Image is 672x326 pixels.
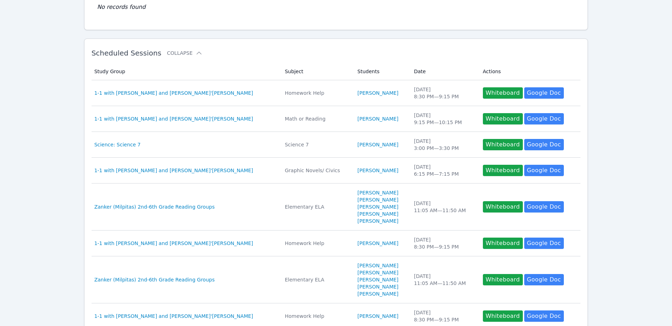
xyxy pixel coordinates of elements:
tr: 1-1 with [PERSON_NAME] and [PERSON_NAME]'[PERSON_NAME]Homework Help[PERSON_NAME][DATE]8:30 PM—9:1... [92,231,581,256]
div: Graphic Novels/ Civics [285,167,349,174]
div: [DATE] 8:30 PM — 9:15 PM [414,309,474,323]
a: [PERSON_NAME] [357,196,398,203]
a: Zanker (Milpitas) 2nd-6th Grade Reading Groups [94,276,215,283]
a: [PERSON_NAME] [357,203,398,210]
a: [PERSON_NAME] [357,89,398,97]
a: 1-1 with [PERSON_NAME] and [PERSON_NAME]'[PERSON_NAME] [94,167,253,174]
button: Whiteboard [483,113,523,124]
a: [PERSON_NAME] [357,283,398,290]
div: [DATE] 11:05 AM — 11:50 AM [414,200,474,214]
a: [PERSON_NAME] [357,115,398,122]
a: 1-1 with [PERSON_NAME] and [PERSON_NAME]'[PERSON_NAME] [94,89,253,97]
div: [DATE] 3:00 PM — 3:30 PM [414,138,474,152]
tr: Zanker (Milpitas) 2nd-6th Grade Reading GroupsElementary ELA[PERSON_NAME][PERSON_NAME][PERSON_NAM... [92,256,581,303]
a: [PERSON_NAME] [357,313,398,320]
a: [PERSON_NAME] [357,262,398,269]
a: Zanker (Milpitas) 2nd-6th Grade Reading Groups [94,203,215,210]
a: [PERSON_NAME] [357,290,398,297]
a: Google Doc [524,274,564,285]
a: Science: Science 7 [94,141,141,148]
button: Whiteboard [483,201,523,213]
button: Whiteboard [483,165,523,176]
div: [DATE] 8:30 PM — 9:15 PM [414,236,474,250]
div: Elementary ELA [285,203,349,210]
button: Whiteboard [483,238,523,249]
tr: Zanker (Milpitas) 2nd-6th Grade Reading GroupsElementary ELA[PERSON_NAME][PERSON_NAME][PERSON_NAM... [92,184,581,231]
a: Google Doc [524,201,564,213]
a: [PERSON_NAME] [357,189,398,196]
a: 1-1 with [PERSON_NAME] and [PERSON_NAME]'[PERSON_NAME] [94,115,253,122]
a: Google Doc [524,165,564,176]
div: Homework Help [285,240,349,247]
a: Google Doc [524,310,564,322]
a: [PERSON_NAME] [357,276,398,283]
div: Elementary ELA [285,276,349,283]
div: [DATE] 8:30 PM — 9:15 PM [414,86,474,100]
a: Google Doc [524,113,564,124]
button: Whiteboard [483,87,523,99]
div: Homework Help [285,89,349,97]
a: Google Doc [524,139,564,150]
a: [PERSON_NAME] [357,217,398,225]
a: [PERSON_NAME] [357,210,398,217]
a: 1-1 with [PERSON_NAME] and [PERSON_NAME]'[PERSON_NAME] [94,313,253,320]
th: Students [353,63,410,80]
th: Subject [281,63,353,80]
button: Whiteboard [483,139,523,150]
a: Google Doc [524,238,564,249]
button: Whiteboard [483,310,523,322]
div: Homework Help [285,313,349,320]
a: 1-1 with [PERSON_NAME] and [PERSON_NAME]'[PERSON_NAME] [94,240,253,247]
tr: 1-1 with [PERSON_NAME] and [PERSON_NAME]'[PERSON_NAME]Homework Help[PERSON_NAME][DATE]8:30 PM—9:1... [92,80,581,106]
th: Actions [479,63,581,80]
th: Date [410,63,479,80]
a: Google Doc [524,87,564,99]
div: [DATE] 9:15 PM — 10:15 PM [414,112,474,126]
tr: 1-1 with [PERSON_NAME] and [PERSON_NAME]'[PERSON_NAME]Graphic Novels/ Civics[PERSON_NAME][DATE]6:... [92,158,581,184]
a: [PERSON_NAME] [357,141,398,148]
div: Science 7 [285,141,349,148]
button: Collapse [167,50,202,57]
div: Math or Reading [285,115,349,122]
th: Study Group [92,63,281,80]
button: Whiteboard [483,274,523,285]
a: [PERSON_NAME] [357,167,398,174]
a: [PERSON_NAME] [357,269,398,276]
tr: Science: Science 7Science 7[PERSON_NAME][DATE]3:00 PM—3:30 PMWhiteboardGoogle Doc [92,132,581,158]
div: [DATE] 6:15 PM — 7:15 PM [414,163,474,177]
tr: 1-1 with [PERSON_NAME] and [PERSON_NAME]'[PERSON_NAME]Math or Reading[PERSON_NAME][DATE]9:15 PM—1... [92,106,581,132]
span: Scheduled Sessions [92,49,162,57]
a: [PERSON_NAME] [357,240,398,247]
div: [DATE] 11:05 AM — 11:50 AM [414,273,474,287]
